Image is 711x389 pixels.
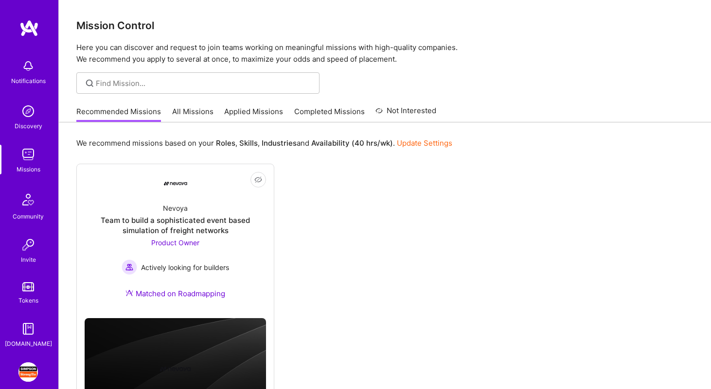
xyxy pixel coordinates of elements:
[122,259,137,275] img: Actively looking for builders
[22,282,34,291] img: tokens
[311,138,393,148] b: Availability (40 hrs/wk)
[17,164,40,174] div: Missions
[96,78,312,88] input: Find Mission...
[294,106,365,122] a: Completed Missions
[18,56,38,76] img: bell
[76,138,452,148] p: We recommend missions based on your , , and .
[163,203,188,213] div: Nevoya
[84,78,95,89] i: icon SearchGrey
[141,262,229,272] span: Actively looking for builders
[125,289,133,297] img: Ateam Purple Icon
[18,235,38,254] img: Invite
[76,19,693,32] h3: Mission Control
[11,76,46,86] div: Notifications
[21,254,36,265] div: Invite
[151,238,199,247] span: Product Owner
[15,121,42,131] div: Discovery
[18,362,38,382] img: Simpson Strong-Tie: General Design
[125,288,225,299] div: Matched on Roadmapping
[216,138,235,148] b: Roles
[172,106,213,122] a: All Missions
[18,145,38,164] img: teamwork
[18,319,38,338] img: guide book
[239,138,258,148] b: Skills
[85,215,266,236] div: Team to build a sophisticated event based simulation of freight networks
[224,106,283,122] a: Applied Missions
[18,101,38,121] img: discovery
[85,172,266,310] a: Company LogoNevoyaTeam to build a sophisticated event based simulation of freight networksProduct...
[19,19,39,37] img: logo
[375,105,436,122] a: Not Interested
[76,42,693,65] p: Here you can discover and request to join teams working on meaningful missions with high-quality ...
[5,338,52,349] div: [DOMAIN_NAME]
[254,176,262,184] i: icon EyeClosed
[397,138,452,148] a: Update Settings
[18,295,38,305] div: Tokens
[16,362,40,382] a: Simpson Strong-Tie: General Design
[13,211,44,221] div: Community
[164,182,187,186] img: Company Logo
[76,106,161,122] a: Recommended Missions
[160,354,191,385] img: Company logo
[262,138,297,148] b: Industries
[17,188,40,211] img: Community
